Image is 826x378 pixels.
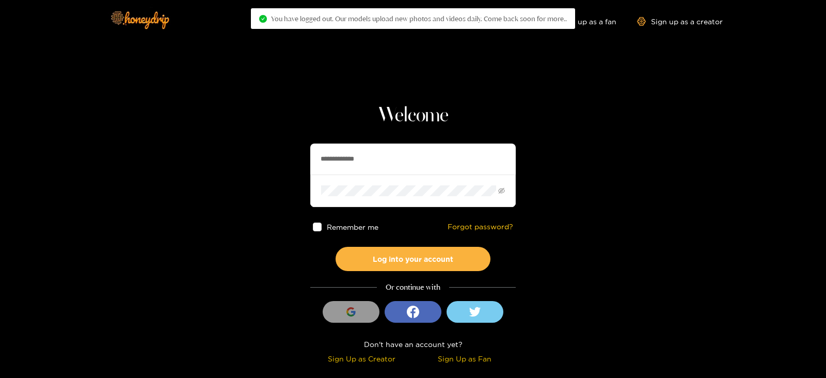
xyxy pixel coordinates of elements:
span: check-circle [259,15,267,23]
div: Or continue with [310,281,516,293]
h1: Welcome [310,103,516,128]
a: Sign up as a creator [637,17,723,26]
a: Forgot password? [448,223,513,231]
a: Sign up as a fan [546,17,616,26]
div: Don't have an account yet? [310,338,516,350]
span: eye-invisible [498,187,505,194]
div: Sign Up as Fan [416,353,513,365]
span: Remember me [327,223,378,231]
div: Sign Up as Creator [313,353,410,365]
button: Log into your account [336,247,490,271]
span: You have logged out. Our models upload new photos and videos daily. Come back soon for more.. [271,14,567,23]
